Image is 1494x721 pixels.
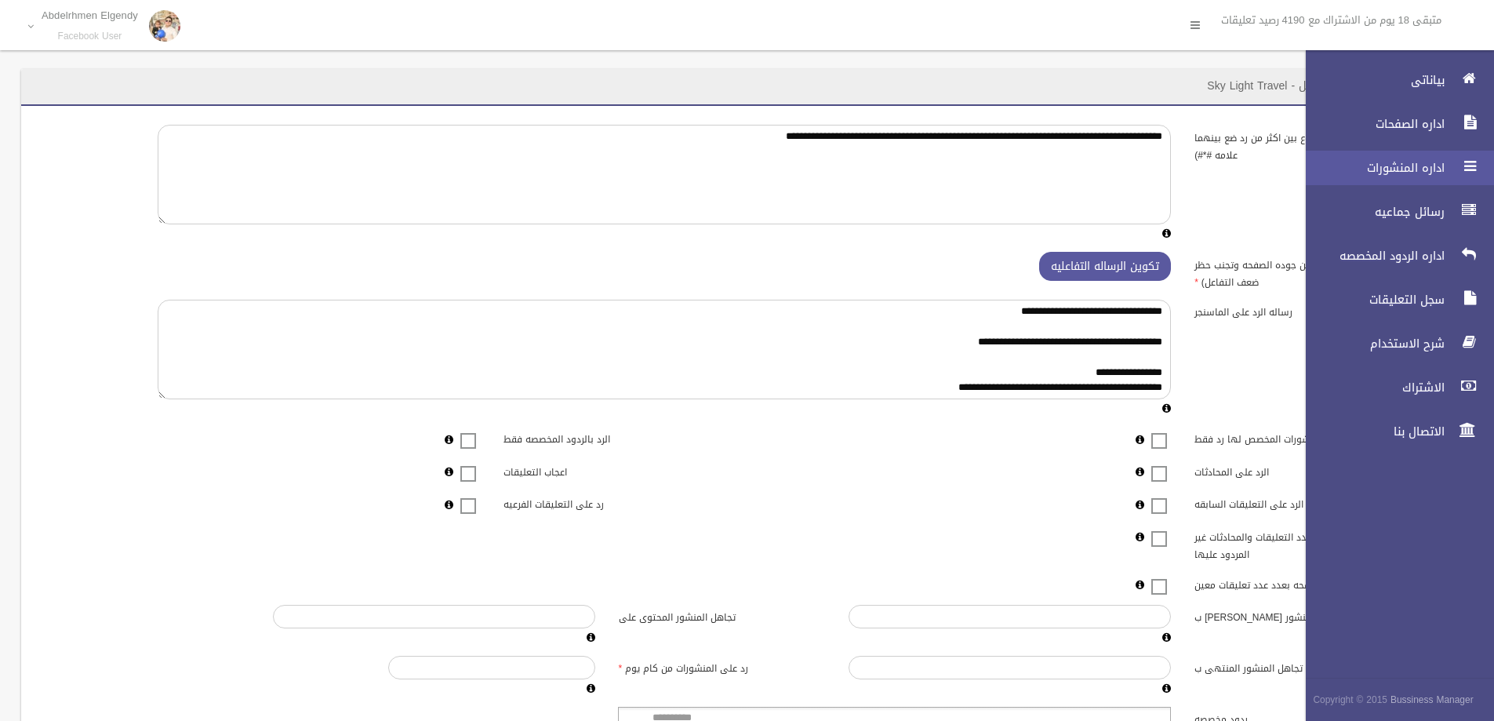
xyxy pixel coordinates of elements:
[1183,125,1413,164] label: الرد على التعليق (للتنوع بين اكثر من رد ضع بينهما علامه #*#)
[1183,572,1413,594] label: ايقاف تفعيل الصفحه بعدد عدد تعليقات معين
[1292,151,1494,185] a: اداره المنشورات
[1292,239,1494,273] a: اداره الردود المخصصه
[1292,370,1494,405] a: الاشتراك
[1183,656,1413,678] label: تجاهل المنشور المنتهى ب
[1292,204,1449,220] span: رسائل جماعيه
[1183,252,1413,291] label: رساله v (افضل لتحسين جوده الصفحه وتجنب حظر ضعف التفاعل)
[1188,71,1423,101] header: اداره الصفحات / تعديل - Sky Light Travel
[1292,63,1494,97] a: بياناتى
[1292,282,1494,317] a: سجل التعليقات
[1292,248,1449,264] span: اداره الردود المخصصه
[1292,292,1449,308] span: سجل التعليقات
[492,492,722,514] label: رد على التعليقات الفرعيه
[1390,691,1474,708] strong: Bussiness Manager
[1292,336,1449,351] span: شرح الاستخدام
[1183,427,1413,449] label: الرد على المنشورات المخصص لها رد فقط
[1313,691,1387,708] span: Copyright © 2015
[1292,72,1449,88] span: بياناتى
[1183,459,1413,481] label: الرد على المحادثات
[1183,492,1413,514] label: الرد على التعليقات السابقه
[42,31,138,42] small: Facebook User
[1183,300,1413,322] label: رساله الرد على الماسنجر
[492,459,722,481] label: اعجاب التعليقات
[1039,252,1171,281] button: تكوين الرساله التفاعليه
[1183,605,1413,627] label: تجاهل المنشور [PERSON_NAME] ب
[1292,160,1449,176] span: اداره المنشورات
[1292,414,1494,449] a: الاتصال بنا
[1292,424,1449,439] span: الاتصال بنا
[1292,326,1494,361] a: شرح الاستخدام
[1183,524,1413,563] label: ارسال تقرير يومى بعدد التعليقات والمحادثات غير المردود عليها
[1292,380,1449,395] span: الاشتراك
[42,9,138,21] p: Abdelrhmen Elgendy
[1292,116,1449,132] span: اداره الصفحات
[607,605,838,627] label: تجاهل المنشور المحتوى على
[1292,195,1494,229] a: رسائل جماعيه
[607,656,838,678] label: رد على المنشورات من كام يوم
[492,427,722,449] label: الرد بالردود المخصصه فقط
[1292,107,1494,141] a: اداره الصفحات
